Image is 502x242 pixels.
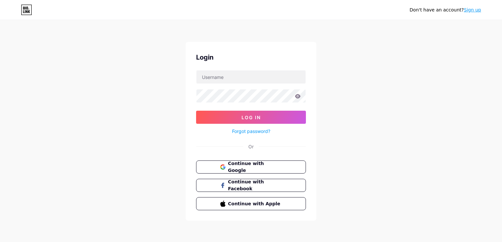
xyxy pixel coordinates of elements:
[248,143,254,150] div: Or
[464,7,481,12] a: Sign up
[228,178,282,192] span: Continue with Facebook
[228,160,282,174] span: Continue with Google
[196,70,306,84] input: Username
[242,115,261,120] span: Log In
[196,111,306,124] button: Log In
[196,52,306,62] div: Login
[232,128,270,135] a: Forgot password?
[196,179,306,192] button: Continue with Facebook
[410,7,481,13] div: Don't have an account?
[228,200,282,207] span: Continue with Apple
[196,160,306,174] button: Continue with Google
[196,197,306,210] button: Continue with Apple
